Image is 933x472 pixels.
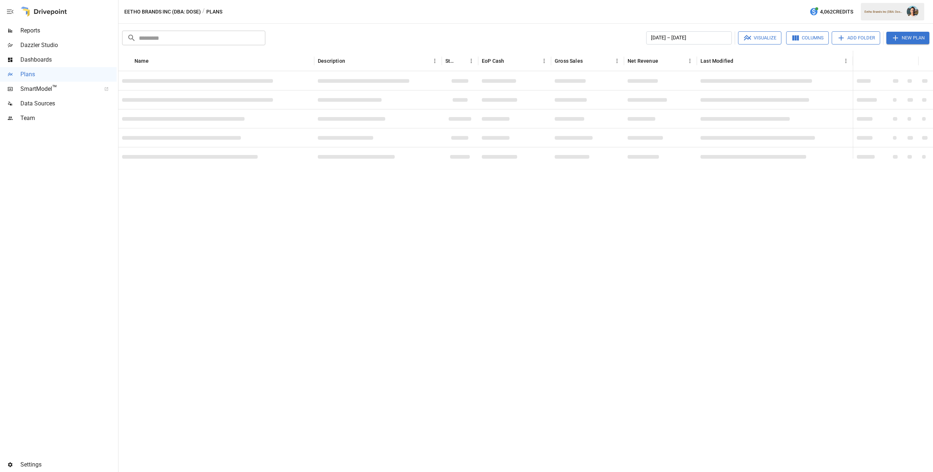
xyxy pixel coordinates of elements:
div: Eetho Brands Inc (DBA: Dose) [864,10,902,13]
button: Sort [456,56,466,66]
button: Sort [923,56,933,66]
div: Last Modified [700,58,733,64]
div: Status [445,58,455,64]
button: EoP Cash column menu [539,56,549,66]
div: Name [134,58,149,64]
button: Last Modified column menu [841,56,851,66]
button: Sort [583,56,594,66]
span: Dazzler Studio [20,41,117,50]
span: SmartModel [20,85,96,93]
button: New Plan [886,32,929,44]
button: Status column menu [466,56,476,66]
button: 4,062Credits [807,5,856,19]
button: Gross Sales column menu [612,56,622,66]
span: Team [20,114,117,123]
div: Gross Sales [555,58,583,64]
button: Description column menu [430,56,440,66]
button: [DATE] – [DATE] [646,31,732,45]
button: Sort [734,56,744,66]
span: 4,062 Credits [820,7,853,16]
div: Description [318,58,345,64]
div: Net Revenue [628,58,658,64]
div: / [202,7,205,16]
button: Sort [659,56,669,66]
button: Visualize [738,31,781,45]
button: Sort [149,56,160,66]
span: Data Sources [20,99,117,108]
button: Net Revenue column menu [685,56,695,66]
button: Sort [346,56,356,66]
span: Dashboards [20,55,117,64]
span: Settings [20,460,117,469]
span: Plans [20,70,117,79]
button: Eetho Brands Inc (DBA: Dose) [124,7,201,16]
span: Reports [20,26,117,35]
button: Columns [786,31,829,45]
span: ™ [52,84,57,93]
div: EoP Cash [482,58,504,64]
button: Sort [505,56,515,66]
button: Add Folder [832,31,880,45]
